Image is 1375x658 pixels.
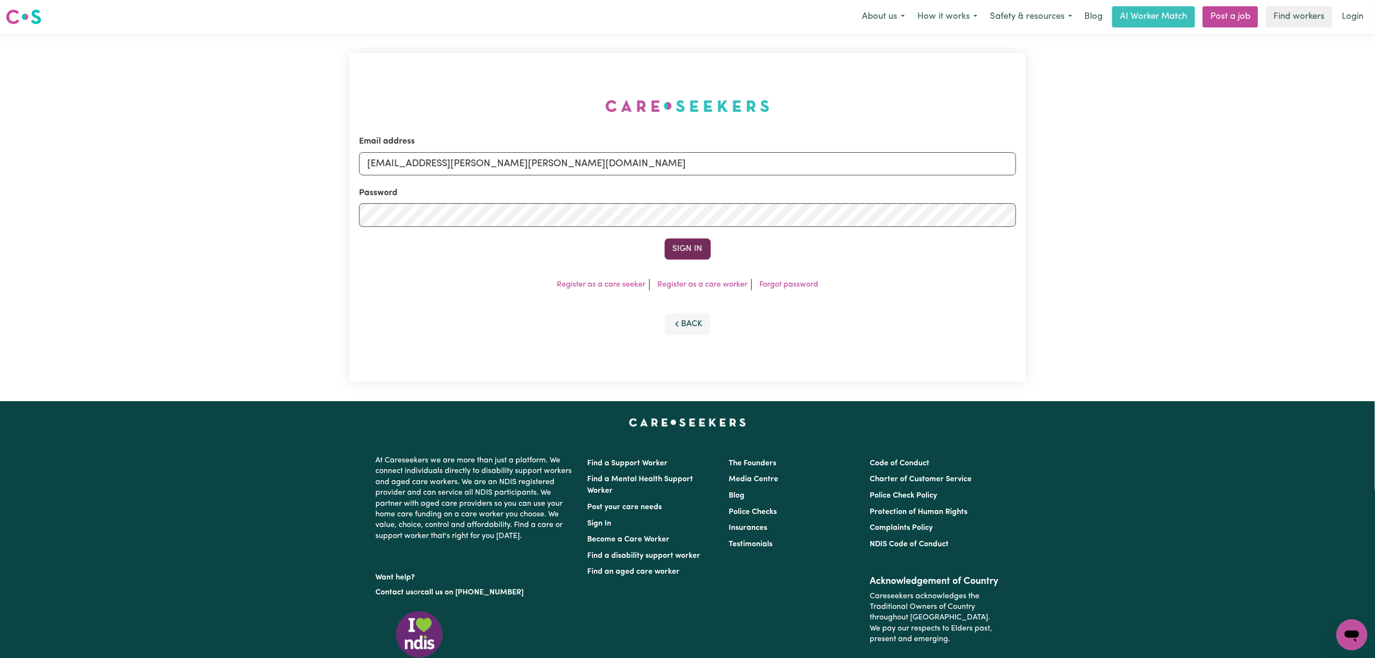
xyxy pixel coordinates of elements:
a: Media Centre [729,475,778,483]
img: Careseekers logo [6,8,41,26]
a: Charter of Customer Service [870,475,972,483]
a: Complaints Policy [870,524,933,532]
label: Password [359,187,398,199]
button: How it works [911,7,984,27]
a: NDIS Code of Conduct [870,540,949,548]
p: Want help? [376,568,576,583]
p: At Careseekers we are more than just a platform. We connect individuals directly to disability su... [376,451,576,545]
a: Police Check Policy [870,492,937,500]
a: Login [1336,6,1369,27]
a: Protection of Human Rights [870,508,967,516]
a: Post a job [1203,6,1258,27]
a: Insurances [729,524,767,532]
button: Sign In [665,238,711,260]
p: Careseekers acknowledges the Traditional Owners of Country throughout [GEOGRAPHIC_DATA]. We pay o... [870,587,999,649]
a: Find a disability support worker [588,552,701,560]
a: Find a Mental Health Support Worker [588,475,694,495]
button: Back [665,314,711,335]
a: Find a Support Worker [588,460,668,467]
a: Blog [1079,6,1108,27]
a: Post your care needs [588,503,662,511]
a: Code of Conduct [870,460,929,467]
a: call us on [PHONE_NUMBER] [421,589,524,596]
a: Find workers [1266,6,1332,27]
a: Find an aged care worker [588,568,680,576]
a: The Founders [729,460,776,467]
p: or [376,583,576,602]
a: Contact us [376,589,414,596]
a: Careseekers logo [6,6,41,28]
a: Become a Care Worker [588,536,670,543]
label: Email address [359,135,415,148]
a: Police Checks [729,508,777,516]
a: AI Worker Match [1112,6,1195,27]
h2: Acknowledgement of Country [870,576,999,587]
button: Safety & resources [984,7,1079,27]
a: Careseekers home page [629,419,746,426]
a: Testimonials [729,540,772,548]
a: Blog [729,492,745,500]
button: About us [856,7,911,27]
input: Email address [359,152,1016,175]
iframe: Button to launch messaging window, conversation in progress [1336,619,1367,650]
a: Register as a care seeker [557,281,645,289]
a: Forgot password [759,281,818,289]
a: Sign In [588,520,612,527]
a: Register as a care worker [657,281,747,289]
